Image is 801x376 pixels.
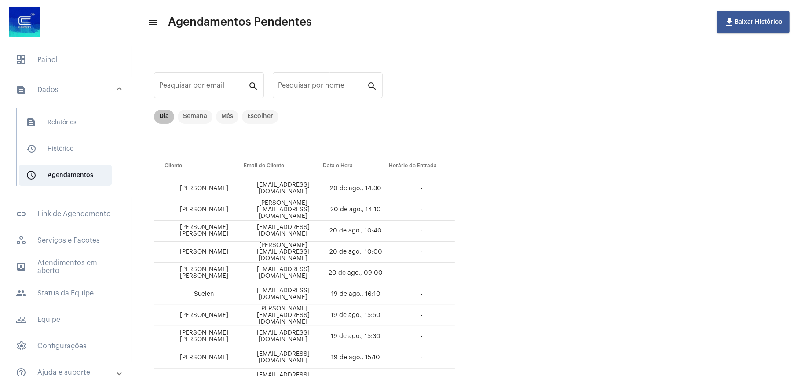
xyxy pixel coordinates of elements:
[16,85,26,95] mat-icon: sidenav icon
[389,178,455,199] td: -
[724,17,735,27] mat-icon: file_download
[389,199,455,221] td: -
[16,85,117,95] mat-panel-title: Dados
[389,242,455,263] td: -
[244,284,323,305] td: [EMAIL_ADDRESS][DOMAIN_NAME]
[323,284,389,305] td: 19 de ago., 16:10
[323,221,389,242] td: 20 de ago., 10:40
[19,165,112,186] span: Agendamentos
[9,283,123,304] span: Status da Equipe
[148,17,157,28] mat-icon: sidenav icon
[389,263,455,284] td: -
[168,15,312,29] span: Agendamentos Pendentes
[16,314,26,325] mat-icon: sidenav icon
[154,154,244,178] th: Cliente
[244,221,323,242] td: [EMAIL_ADDRESS][DOMAIN_NAME]
[9,256,123,277] span: Atendimentos em aberto
[154,326,244,347] td: [PERSON_NAME] [PERSON_NAME]
[244,242,323,263] td: [PERSON_NAME][EMAIL_ADDRESS][DOMAIN_NAME]
[323,199,389,221] td: 20 de ago., 14:10
[9,49,123,70] span: Painel
[16,288,26,299] mat-icon: sidenav icon
[16,209,26,219] mat-icon: sidenav icon
[717,11,790,33] button: Baixar Histórico
[178,110,212,124] mat-chip: Semana
[9,335,123,357] span: Configurações
[16,235,26,246] span: sidenav icon
[154,263,244,284] td: [PERSON_NAME] [PERSON_NAME]
[389,347,455,369] td: -
[5,104,132,198] div: sidenav iconDados
[19,138,112,159] span: Histórico
[154,347,244,369] td: [PERSON_NAME]
[389,221,455,242] td: -
[154,178,244,199] td: [PERSON_NAME]
[216,110,238,124] mat-chip: Mês
[16,262,26,272] mat-icon: sidenav icon
[724,19,783,25] span: Baixar Histórico
[389,154,455,178] th: Horário de Entrada
[244,305,323,326] td: [PERSON_NAME][EMAIL_ADDRESS][DOMAIN_NAME]
[367,81,377,91] mat-icon: search
[323,263,389,284] td: 20 de ago., 09:00
[242,110,278,124] mat-chip: Escolher
[9,230,123,251] span: Serviços e Pacotes
[154,110,174,124] mat-chip: Dia
[154,242,244,263] td: [PERSON_NAME]
[323,305,389,326] td: 19 de ago., 15:50
[19,112,112,133] span: Relatórios
[244,199,323,221] td: [PERSON_NAME][EMAIL_ADDRESS][DOMAIN_NAME]
[5,76,132,104] mat-expansion-panel-header: sidenav iconDados
[154,284,244,305] td: Suelen
[9,309,123,330] span: Equipe
[323,154,389,178] th: Data e Hora
[154,305,244,326] td: [PERSON_NAME]
[159,83,248,91] input: Pesquisar por email
[26,170,37,181] mat-icon: sidenav icon
[154,221,244,242] td: [PERSON_NAME] [PERSON_NAME]
[244,263,323,284] td: [EMAIL_ADDRESS][DOMAIN_NAME]
[154,199,244,221] td: [PERSON_NAME]
[323,242,389,263] td: 20 de ago., 10:00
[323,326,389,347] td: 19 de ago., 15:30
[244,326,323,347] td: [EMAIL_ADDRESS][DOMAIN_NAME]
[9,203,123,225] span: Link de Agendamento
[7,4,42,40] img: d4669ae0-8c07-2337-4f67-34b0df7f5ae4.jpeg
[389,284,455,305] td: -
[323,347,389,369] td: 19 de ago., 15:10
[26,117,37,128] mat-icon: sidenav icon
[244,178,323,199] td: [EMAIL_ADDRESS][DOMAIN_NAME]
[389,305,455,326] td: -
[248,81,259,91] mat-icon: search
[16,341,26,351] span: sidenav icon
[26,144,37,154] mat-icon: sidenav icon
[244,154,323,178] th: Email do Cliente
[16,55,26,65] span: sidenav icon
[244,347,323,369] td: [EMAIL_ADDRESS][DOMAIN_NAME]
[323,178,389,199] td: 20 de ago., 14:30
[278,83,367,91] input: Pesquisar por nome
[389,326,455,347] td: -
